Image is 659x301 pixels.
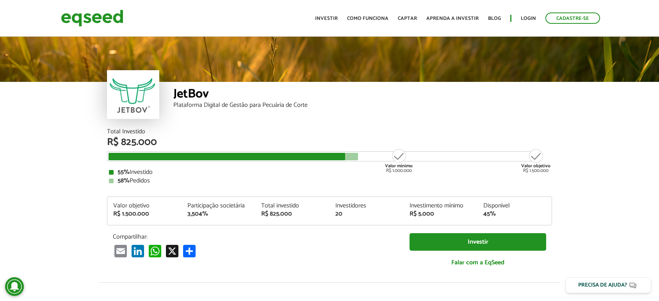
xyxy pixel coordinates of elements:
[335,203,398,209] div: Investidores
[347,16,388,21] a: Como funciona
[385,162,413,170] strong: Valor mínimo
[130,244,146,257] a: LinkedIn
[164,244,180,257] a: X
[426,16,479,21] a: Aprenda a investir
[113,244,128,257] a: Email
[261,203,324,209] div: Total investido
[147,244,163,257] a: WhatsApp
[118,175,130,186] strong: 58%
[182,244,197,257] a: Compartilhar
[410,203,472,209] div: Investimento mínimo
[410,211,472,217] div: R$ 5.000
[545,12,600,24] a: Cadastre-se
[109,169,550,175] div: Investido
[118,167,130,177] strong: 55%
[521,16,536,21] a: Login
[410,255,546,271] a: Falar com a EqSeed
[173,102,552,108] div: Plataforma Digital de Gestão para Pecuária de Corte
[521,148,550,173] div: R$ 1.500.000
[107,137,552,147] div: R$ 825.000
[521,162,550,170] strong: Valor objetivo
[483,203,546,209] div: Disponível
[187,211,250,217] div: 3,504%
[488,16,501,21] a: Blog
[335,211,398,217] div: 20
[384,148,413,173] div: R$ 1.000.000
[107,129,552,135] div: Total Investido
[109,178,550,184] div: Pedidos
[398,16,417,21] a: Captar
[187,203,250,209] div: Participação societária
[410,233,546,251] a: Investir
[173,88,552,102] div: JetBov
[61,8,123,28] img: EqSeed
[261,211,324,217] div: R$ 825.000
[315,16,338,21] a: Investir
[113,211,176,217] div: R$ 1.500.000
[113,203,176,209] div: Valor objetivo
[113,233,398,241] p: Compartilhar:
[483,211,546,217] div: 45%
